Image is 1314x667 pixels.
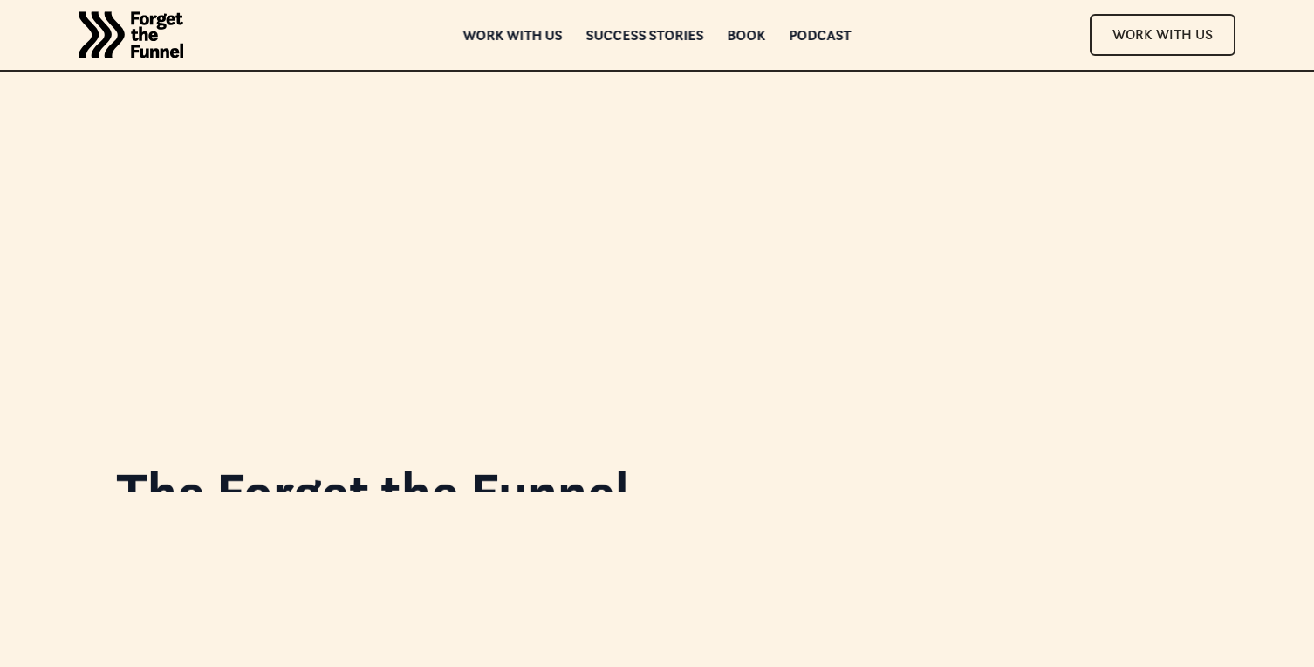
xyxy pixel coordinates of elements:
[728,29,766,41] a: Book
[463,29,563,41] a: Work with us
[1090,14,1235,55] a: Work With Us
[586,29,704,41] a: Success Stories
[790,29,852,41] a: Podcast
[116,464,744,574] h1: The Forget the Funnel Workbook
